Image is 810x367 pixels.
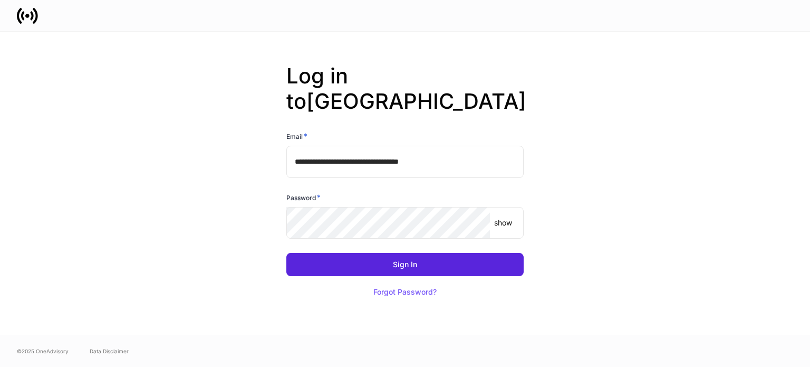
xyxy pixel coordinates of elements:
a: Data Disclaimer [90,347,129,355]
h2: Log in to [GEOGRAPHIC_DATA] [286,63,524,131]
div: Forgot Password? [373,288,437,296]
div: Sign In [393,261,417,268]
h6: Password [286,192,321,203]
button: Sign In [286,253,524,276]
button: Forgot Password? [360,280,450,304]
h6: Email [286,131,307,142]
span: © 2025 OneAdvisory [17,347,69,355]
p: show [494,218,512,228]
